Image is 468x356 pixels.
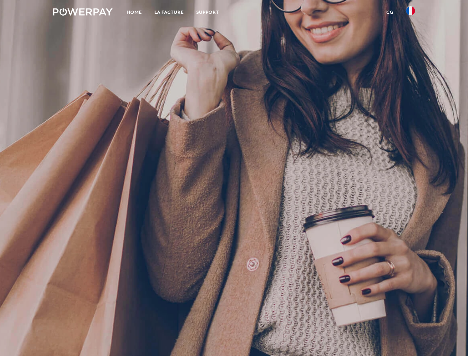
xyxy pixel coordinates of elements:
[380,6,400,19] a: CG
[190,6,225,19] a: Support
[53,8,113,16] img: logo-powerpay-white.svg
[148,6,190,19] a: LA FACTURE
[120,6,148,19] a: Home
[406,6,415,15] img: fr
